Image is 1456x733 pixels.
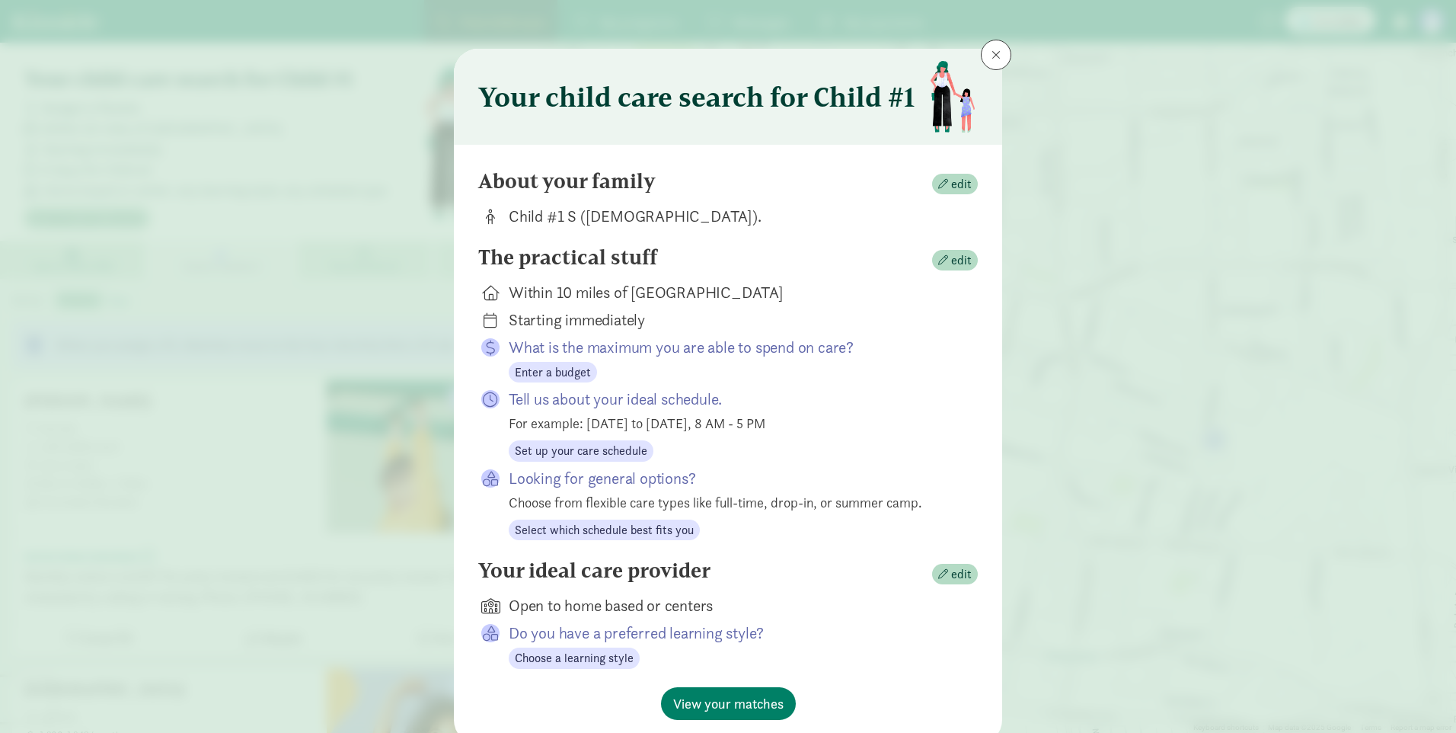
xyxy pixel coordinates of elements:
[515,363,591,382] span: Enter a budget
[509,389,953,410] p: Tell us about your ideal schedule.
[661,687,796,720] button: View your matches
[509,468,953,489] p: Looking for general options?
[509,440,653,462] button: Set up your care schedule
[509,309,953,331] div: Starting immediately
[673,693,784,714] span: View your matches
[515,442,647,460] span: Set up your care schedule
[932,564,978,585] button: edit
[509,595,953,616] div: Open to home based or centers
[509,492,953,513] div: Choose from flexible care types like full-time, drop-in, or summer camp.
[509,648,640,669] button: Choose a learning style
[509,206,953,227] div: Child #1 S ([DEMOGRAPHIC_DATA]).
[932,174,978,195] button: edit
[478,82,915,112] h3: Your child care search for Child #1
[509,337,953,358] p: What is the maximum you are able to spend on care?
[951,251,972,270] span: edit
[509,362,597,383] button: Enter a budget
[515,521,694,539] span: Select which schedule best fits you
[509,413,953,434] div: For example: [DATE] to [DATE], 8 AM - 5 PM
[515,649,634,667] span: Choose a learning style
[478,245,657,270] h4: The practical stuff
[478,169,656,194] h4: About your family
[932,250,978,271] button: edit
[509,520,700,541] button: Select which schedule best fits you
[509,282,953,303] div: Within 10 miles of [GEOGRAPHIC_DATA]
[951,175,972,194] span: edit
[478,559,710,583] h4: Your ideal care provider
[509,623,953,644] p: Do you have a preferred learning style?
[951,565,972,584] span: edit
